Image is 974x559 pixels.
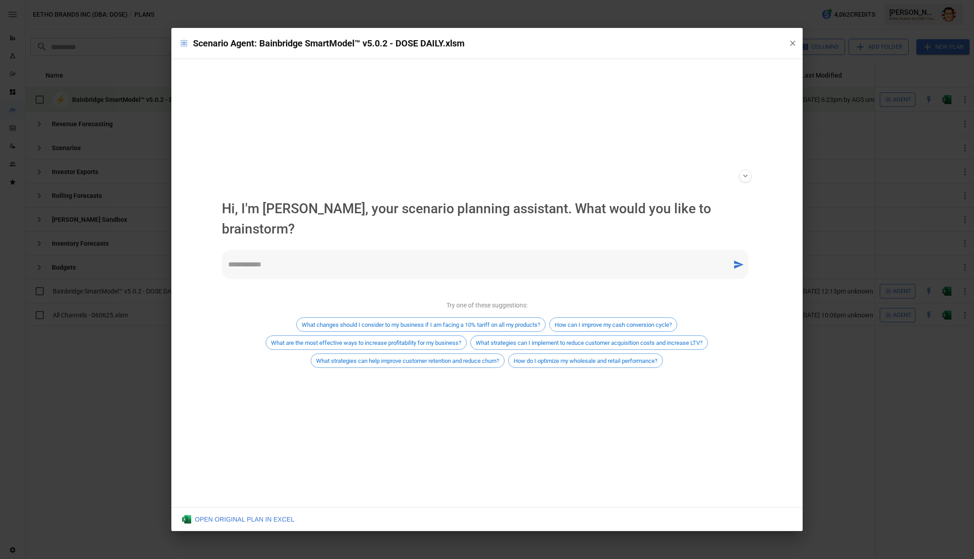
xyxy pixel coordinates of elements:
button: Show agent settings [739,170,752,182]
span: What strategies can I implement to reduce customer acquisition costs and increase LTV? [471,339,708,346]
span: What strategies can help improve customer retention and reduce churn? [311,357,504,364]
p: Scenario Agent: Bainbridge SmartModel™ v5.0.2 - DOSE DAILY.xlsm [179,36,781,50]
img: Excel [182,515,191,524]
p: Try one of these suggestions: [446,301,528,310]
span: How can I improve my cash conversion cycle? [550,321,677,328]
div: OPEN ORIGINAL PLAN IN EXCEL [182,515,294,524]
p: Hi, I'm [PERSON_NAME], your scenario planning assistant. What would you like to brainstorm? [222,198,752,239]
span: How do I optimize my wholesale and retail performance? [509,357,662,364]
span: What changes should I consider to my business if I am facing a 10% tariff on all my products? [297,321,545,328]
span: What are the most effective ways to increase profitability for my business? [266,339,466,346]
